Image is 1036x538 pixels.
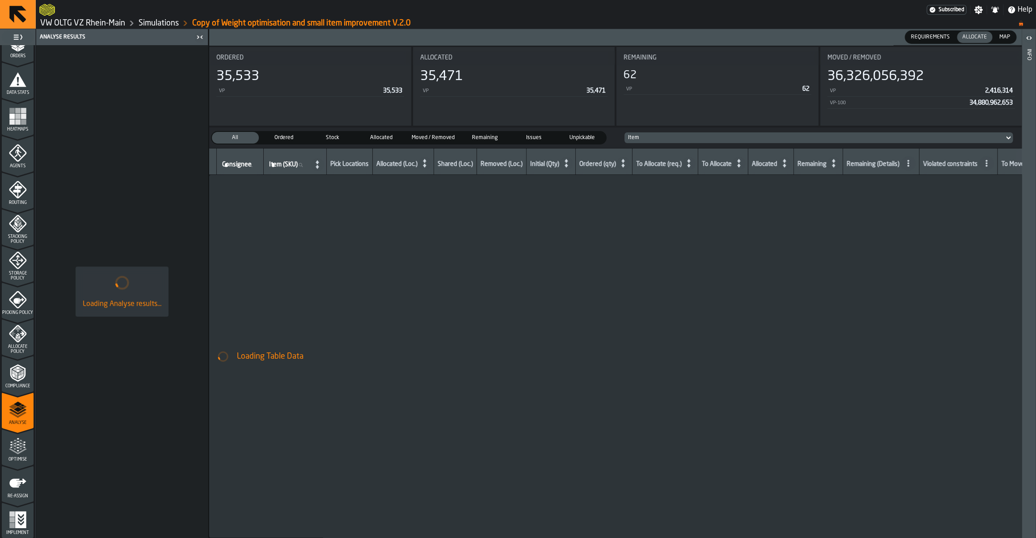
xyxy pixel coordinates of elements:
[820,51,1022,65] div: Title
[216,68,259,85] div: 35,533
[209,51,411,65] div: Title
[621,132,1016,143] div: DropdownMenuValue-item
[923,161,977,169] div: Violated constraints
[512,134,556,142] span: Issues
[579,161,616,169] div: Ordered (qty)
[586,88,606,94] span: 35,471
[422,88,583,94] div: VP
[2,271,34,281] span: Storage Policy
[2,31,34,43] label: button-toggle-Toggle Full Menu
[359,134,403,142] span: Allocated
[2,25,34,61] li: menu Orders
[2,200,34,205] span: Routing
[262,134,306,142] span: Ordered
[462,132,509,144] div: thumb
[2,384,34,389] span: Compliance
[261,132,307,144] div: thumb
[2,234,34,244] span: Stacking Policy
[330,161,369,169] div: Pick Locations
[623,68,637,83] div: 62
[311,134,354,142] span: Stock
[969,100,1013,106] span: 34,880,962,653
[559,132,606,144] div: thumb
[413,47,615,126] div: stat-Allocated
[216,54,244,61] span: Ordered
[269,161,298,168] span: label
[438,161,473,169] div: Shared (Loc.)
[636,161,682,169] div: To Allocate (req.)
[827,85,1015,97] div: StatList-item-VP
[959,33,990,41] span: Allocate
[702,161,732,169] div: To Allocate
[139,18,179,28] a: link-to-/wh/i/44979e6c-6f66-405e-9874-c1e29f02a54a
[905,30,956,44] label: button-switch-multi-Requirements
[420,85,608,97] div: StatList-item-VP
[993,30,1016,44] label: button-switch-multi-Map
[628,135,1000,141] div: DropdownMenuValue-item
[480,161,522,169] div: Removed (Loc.)
[194,32,206,42] label: button-toggle-Close me
[420,54,608,61] div: Title
[1001,161,1024,169] div: To Move
[420,68,463,85] div: 35,471
[2,246,34,281] li: menu Storage Policy
[623,54,811,61] div: Title
[39,18,1032,29] nav: Breadcrumb
[752,161,777,169] div: Allocated
[383,88,402,94] span: 35,533
[510,131,558,144] label: button-switch-multi-Issues
[212,132,259,144] div: thumb
[39,2,55,18] a: logo-header
[1018,4,1032,15] span: Help
[802,86,809,92] span: 62
[956,30,993,44] label: button-switch-multi-Allocate
[2,530,34,535] span: Implement
[260,131,308,144] label: button-switch-multi-Ordered
[216,54,404,61] div: Title
[827,54,1015,61] div: Title
[927,5,966,15] div: Menu Subscription
[560,134,604,142] span: Unpickable
[2,466,34,501] li: menu Re-assign
[216,85,404,97] div: StatList-item-VP
[38,34,194,40] div: Analyse Results
[2,502,34,538] li: menu Implement
[463,134,507,142] span: Remaining
[987,5,1003,14] label: button-toggle-Notifications
[308,131,357,144] label: button-switch-multi-Stock
[2,164,34,169] span: Agents
[2,54,34,59] span: Orders
[2,420,34,425] span: Analyse
[1003,4,1036,15] label: button-toggle-Help
[357,131,405,144] label: button-switch-multi-Allocated
[625,86,799,92] div: VP
[2,282,34,318] li: menu Picking Policy
[2,457,34,462] span: Optimise
[267,159,310,171] input: label
[970,5,986,14] label: button-toggle-Settings
[408,134,458,142] span: Moved / Removed
[218,88,379,94] div: VP
[957,31,992,43] div: thumb
[211,131,260,144] label: button-switch-multi-All
[2,356,34,391] li: menu Compliance
[2,62,34,98] li: menu Data Stats
[927,5,966,15] a: link-to-/wh/i/44979e6c-6f66-405e-9874-c1e29f02a54a/settings/billing
[413,51,615,65] div: Title
[530,161,559,169] div: Initial (Qty)
[623,54,657,61] span: Remaining
[616,51,818,65] div: Title
[192,18,411,28] a: link-to-/wh/i/44979e6c-6f66-405e-9874-c1e29f02a54a/simulations/d378dc2f-6345-44a6-ab69-b417ca3ce62b
[36,29,208,45] header: Analyse Results
[309,132,356,144] div: thumb
[1026,47,1032,536] div: Info
[829,88,982,94] div: VP
[2,136,34,171] li: menu Agents
[510,132,557,144] div: thumb
[2,319,34,355] li: menu Allocate Policy
[994,31,1015,43] div: thumb
[2,392,34,428] li: menu Analyse
[461,131,510,144] label: button-switch-multi-Remaining
[2,99,34,135] li: menu Heatmaps
[829,100,966,106] div: VP-100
